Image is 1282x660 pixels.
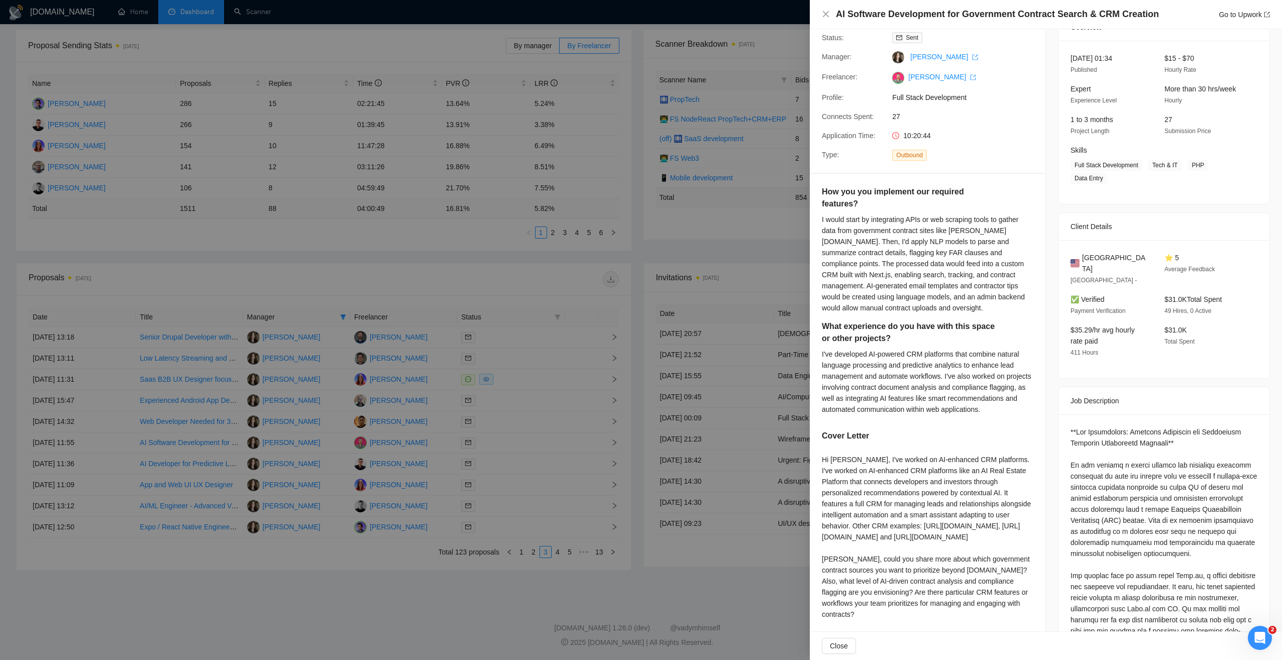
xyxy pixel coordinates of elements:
span: Total Spent [1164,338,1195,345]
span: Tech & IT [1148,160,1182,171]
span: Skills [1071,146,1087,154]
h5: How you you implement our required features? [822,186,1002,210]
span: mail [896,35,902,41]
span: Published [1071,66,1097,73]
div: Hi [PERSON_NAME], I've worked on AI-enhanced CRM platforms. I've worked on AI-enhanced CRM platfo... [822,454,1033,642]
span: 1 to 3 months [1071,116,1113,124]
span: 27 [1164,116,1172,124]
span: More than 30 hrs/week [1164,85,1236,93]
span: 49 Hires, 0 Active [1164,307,1211,314]
a: [PERSON_NAME] export [908,73,976,81]
span: 2 [1268,626,1276,634]
span: clock-circle [892,132,899,139]
span: Connects Spent: [822,113,874,121]
span: Data Entry [1071,173,1107,184]
span: Profile: [822,93,844,101]
span: Hourly Rate [1164,66,1196,73]
span: [DATE] 01:34 [1071,54,1112,62]
span: $31.0K Total Spent [1164,295,1222,303]
div: Client Details [1071,213,1257,240]
span: Sent [906,34,918,41]
span: Application Time: [822,132,876,140]
span: [GEOGRAPHIC_DATA] [1082,252,1148,274]
span: [GEOGRAPHIC_DATA] - [1071,277,1137,284]
div: I've developed AI-powered CRM platforms that combine natural language processing and predictive a... [822,349,1033,415]
span: $15 - $70 [1164,54,1194,62]
span: close [822,10,830,18]
span: PHP [1188,160,1208,171]
iframe: Intercom live chat [1248,626,1272,650]
h4: AI Software Development for Government Contract Search & CRM Creation [836,8,1159,21]
a: Go to Upworkexport [1219,11,1270,19]
span: Status: [822,34,844,42]
span: export [1264,12,1270,18]
span: Outbound [892,150,927,161]
span: Experience Level [1071,97,1117,104]
span: Close [830,640,848,651]
span: $31.0K [1164,326,1187,334]
span: Full Stack Development [1071,160,1142,171]
span: 10:20:44 [903,132,931,140]
span: export [970,74,976,80]
div: Job Description [1071,387,1257,414]
div: I would start by integrating APIs or web scraping tools to gather data from government contract s... [822,214,1033,313]
a: [PERSON_NAME] export [910,53,978,61]
span: Hourly [1164,97,1182,104]
span: Full Stack Development [892,92,1043,103]
span: Freelancer: [822,73,858,81]
span: Manager: [822,53,851,61]
img: c1eXUdwHc_WaOcbpPFtMJupqop6zdMumv1o7qBBEoYRQ7Y2b-PMuosOa1Pnj0gGm9V [892,72,904,84]
span: Project Length [1071,128,1109,135]
span: Average Feedback [1164,266,1215,273]
span: Type: [822,151,839,159]
span: Submission Price [1164,128,1211,135]
span: export [972,54,978,60]
span: Expert [1071,85,1091,93]
span: 411 Hours [1071,349,1098,356]
button: Close [822,638,856,654]
button: Close [822,10,830,19]
span: $35.29/hr avg hourly rate paid [1071,326,1135,345]
h5: What experience do you have with this space or other projects? [822,320,1002,345]
span: ⭐ 5 [1164,254,1179,262]
span: ✅ Verified [1071,295,1105,303]
img: 🇺🇸 [1071,258,1080,269]
span: 27 [892,111,1043,122]
span: Payment Verification [1071,307,1125,314]
h5: Cover Letter [822,430,869,442]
